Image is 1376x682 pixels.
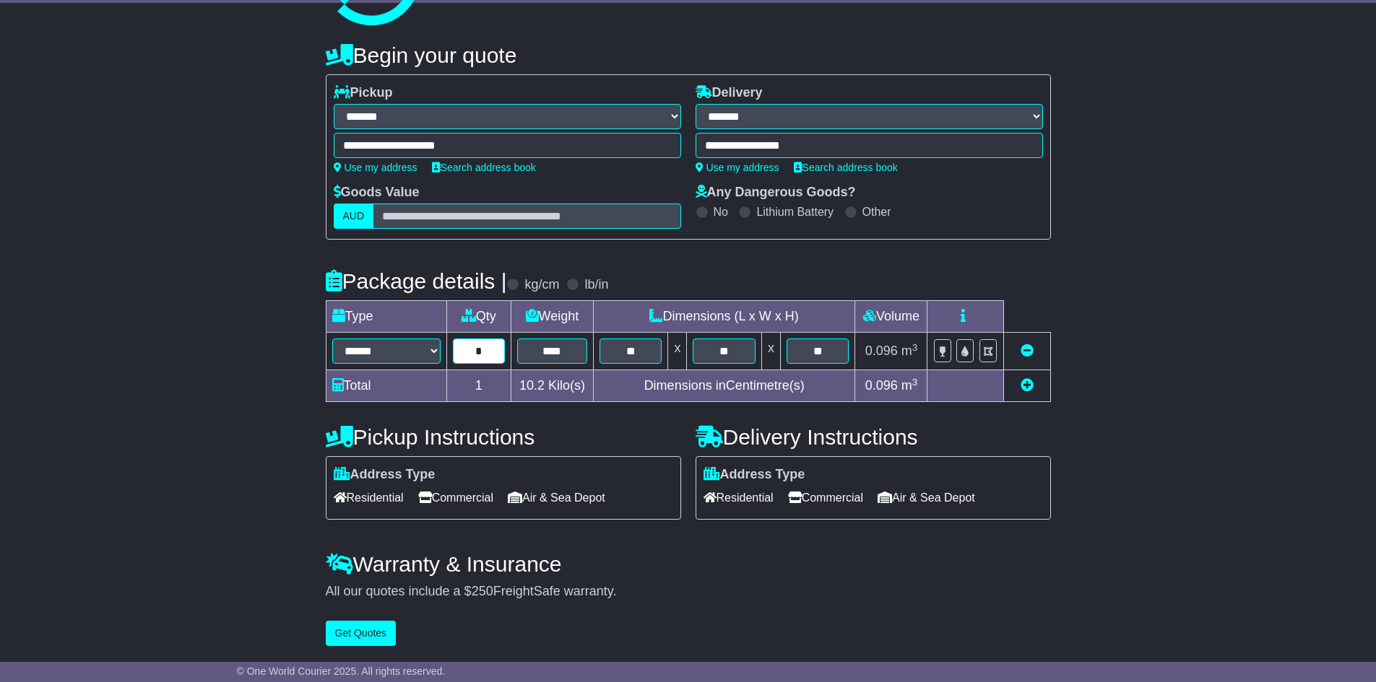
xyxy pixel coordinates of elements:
[334,204,374,229] label: AUD
[865,344,898,358] span: 0.096
[472,584,493,598] span: 250
[912,342,918,353] sup: 3
[901,344,918,358] span: m
[432,162,536,173] a: Search address book
[326,43,1051,67] h4: Begin your quote
[878,486,975,509] span: Air & Sea Depot
[704,486,774,509] span: Residential
[334,85,393,101] label: Pickup
[237,665,446,677] span: © One World Courier 2025. All rights reserved.
[511,370,593,402] td: Kilo(s)
[334,486,404,509] span: Residential
[326,301,446,333] td: Type
[756,205,834,219] label: Lithium Battery
[326,425,681,449] h4: Pickup Instructions
[446,301,511,333] td: Qty
[855,301,927,333] td: Volume
[1021,344,1034,358] a: Remove this item
[326,552,1051,576] h4: Warranty & Insurance
[696,85,763,101] label: Delivery
[696,425,1051,449] h4: Delivery Instructions
[326,621,397,646] button: Get Quotes
[326,584,1051,600] div: All our quotes include a $ FreightSafe warranty.
[794,162,898,173] a: Search address book
[524,277,559,293] label: kg/cm
[696,162,779,173] a: Use my address
[519,378,545,393] span: 10.2
[593,301,855,333] td: Dimensions (L x W x H)
[584,277,608,293] label: lb/in
[334,162,417,173] a: Use my address
[446,370,511,402] td: 1
[761,333,780,370] td: x
[593,370,855,402] td: Dimensions in Centimetre(s)
[912,377,918,388] sup: 3
[326,269,507,293] h4: Package details |
[704,467,805,483] label: Address Type
[788,486,863,509] span: Commercial
[334,185,420,201] label: Goods Value
[418,486,493,509] span: Commercial
[901,378,918,393] span: m
[1021,378,1034,393] a: Add new item
[668,333,687,370] td: x
[696,185,856,201] label: Any Dangerous Goods?
[334,467,436,483] label: Address Type
[865,378,898,393] span: 0.096
[862,205,891,219] label: Other
[326,370,446,402] td: Total
[511,301,593,333] td: Weight
[508,486,605,509] span: Air & Sea Depot
[714,205,728,219] label: No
